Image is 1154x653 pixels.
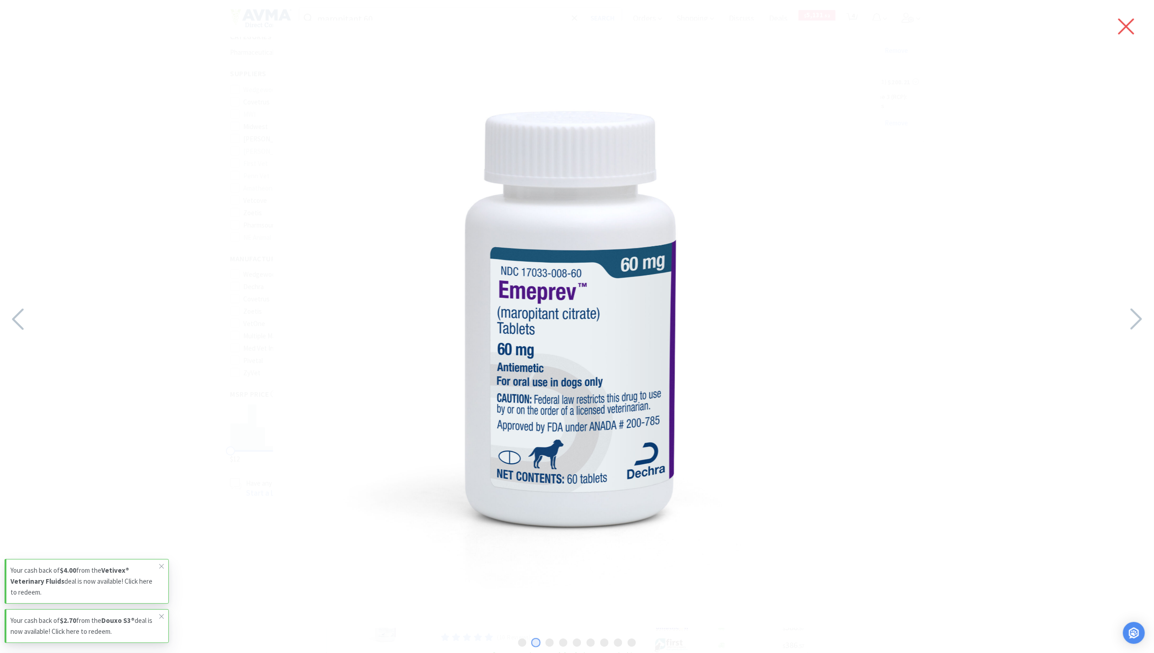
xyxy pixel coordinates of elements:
button: 1 [518,637,527,646]
button: 5 [573,637,582,646]
button: 4 [559,637,568,646]
button: 6 [586,637,595,646]
strong: $4.00 [60,566,76,575]
button: 9 [627,637,637,646]
p: Your cash back of from the deal is now available! Click here to redeem. [10,615,159,637]
p: Your cash back of from the deal is now available! Click here to redeem. [10,565,159,598]
button: 7 [600,637,609,646]
button: 8 [614,637,623,646]
div: Open Intercom Messenger [1123,622,1145,644]
strong: Douxo S3® [101,616,135,625]
strong: $2.70 [60,616,76,625]
button: 3 [545,637,554,646]
img: 11296115dacb4c6a80093a22a8935dcb_806321.jpeg [273,21,881,628]
button: 2 [532,637,541,646]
